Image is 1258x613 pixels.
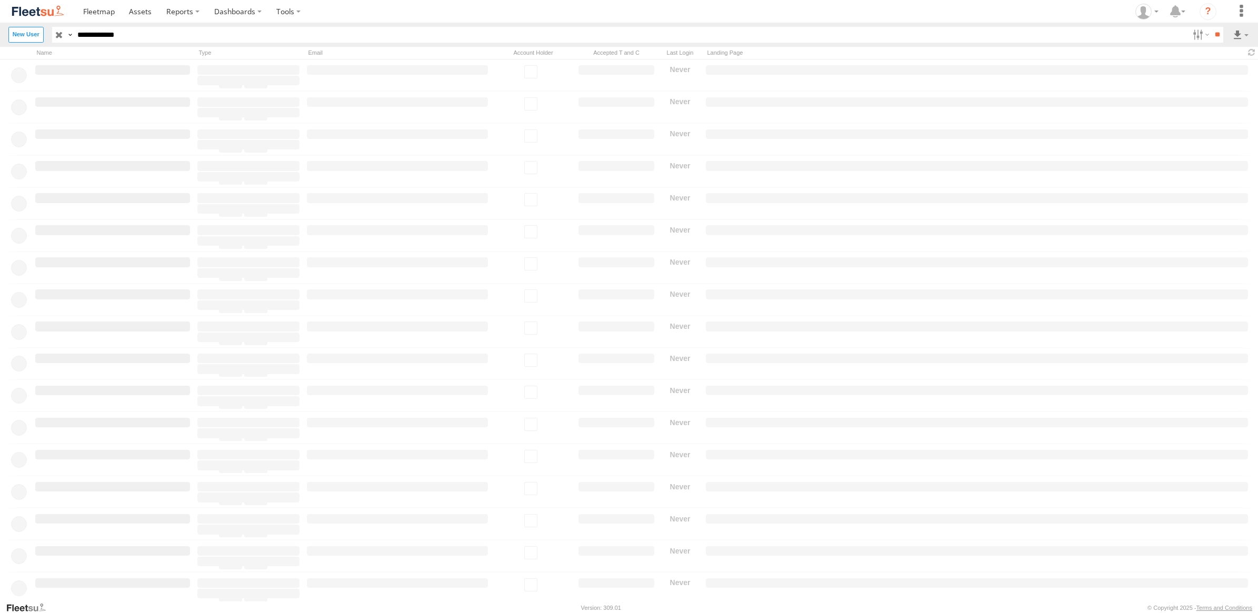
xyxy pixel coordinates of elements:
[1147,605,1252,611] div: © Copyright 2025 -
[1245,48,1258,58] span: Refresh
[196,48,301,58] div: Type
[66,27,74,42] label: Search Query
[581,605,621,611] div: Version: 309.01
[1232,27,1250,42] label: Export results as...
[1189,27,1211,42] label: Search Filter Options
[577,48,656,58] div: Has user accepted Terms and Conditions
[305,48,490,58] div: Email
[6,602,54,613] a: Visit our Website
[34,48,192,58] div: Name
[1196,605,1252,611] a: Terms and Conditions
[704,48,1241,58] div: Landing Page
[494,48,573,58] div: Account Holder
[11,4,65,18] img: fleetsu-logo-horizontal.svg
[1200,3,1216,20] i: ?
[660,48,700,58] div: Last Login
[8,27,44,42] label: Create New User
[1132,4,1162,19] div: Nizarudeen Shajahan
